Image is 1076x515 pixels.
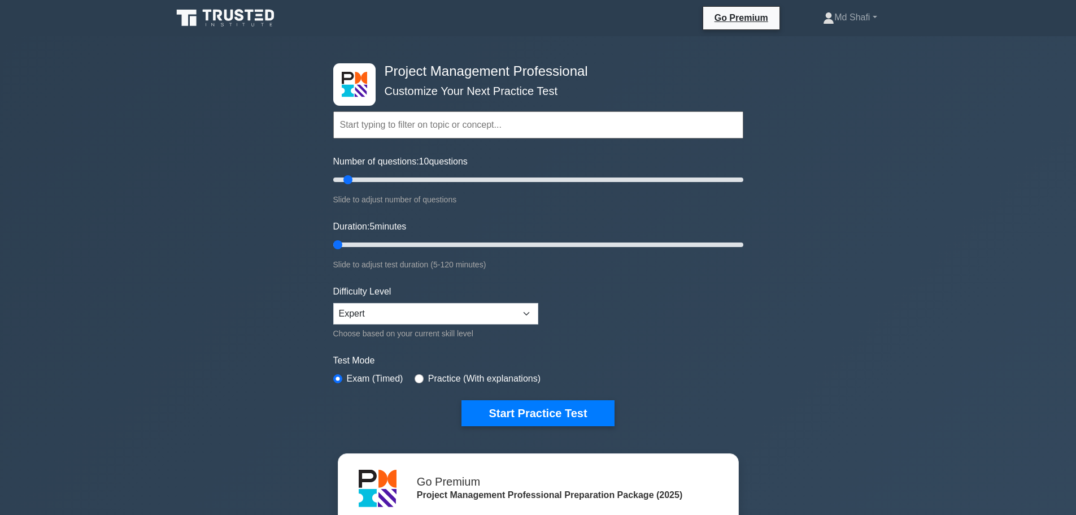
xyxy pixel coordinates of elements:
[333,285,391,298] label: Difficulty Level
[333,193,743,206] div: Slide to adjust number of questions
[796,6,904,29] a: Md Shafi
[708,11,775,25] a: Go Premium
[369,222,374,231] span: 5
[333,354,743,367] label: Test Mode
[333,220,407,233] label: Duration: minutes
[333,155,468,168] label: Number of questions: questions
[428,372,541,386] label: Practice (With explanations)
[333,258,743,271] div: Slide to adjust test duration (5-120 minutes)
[380,63,688,80] h4: Project Management Professional
[333,111,743,139] input: Start typing to filter on topic or concept...
[419,157,429,166] span: 10
[333,327,538,340] div: Choose based on your current skill level
[461,400,614,426] button: Start Practice Test
[347,372,403,386] label: Exam (Timed)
